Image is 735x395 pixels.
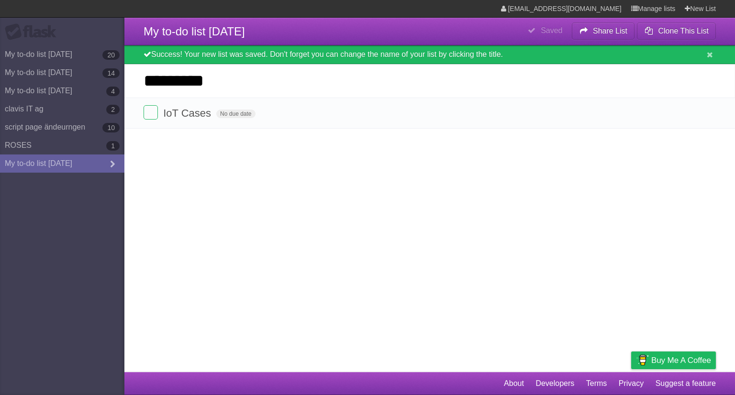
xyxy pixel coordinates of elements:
[102,68,120,78] b: 14
[572,22,635,40] button: Share List
[144,25,245,38] span: My to-do list [DATE]
[144,105,158,120] label: Done
[637,22,716,40] button: Clone This List
[106,105,120,114] b: 2
[124,45,735,64] div: Success! Your new list was saved. Don't forget you can change the name of your list by clicking t...
[593,27,627,35] b: Share List
[631,351,716,369] a: Buy me a coffee
[541,26,562,34] b: Saved
[106,87,120,96] b: 4
[504,374,524,393] a: About
[656,374,716,393] a: Suggest a feature
[163,107,213,119] span: IoT Cases
[102,123,120,132] b: 10
[651,352,711,369] span: Buy me a coffee
[636,352,649,368] img: Buy me a coffee
[216,110,255,118] span: No due date
[619,374,644,393] a: Privacy
[658,27,709,35] b: Clone This List
[106,141,120,151] b: 1
[5,23,62,41] div: Flask
[102,50,120,60] b: 20
[535,374,574,393] a: Developers
[586,374,607,393] a: Terms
